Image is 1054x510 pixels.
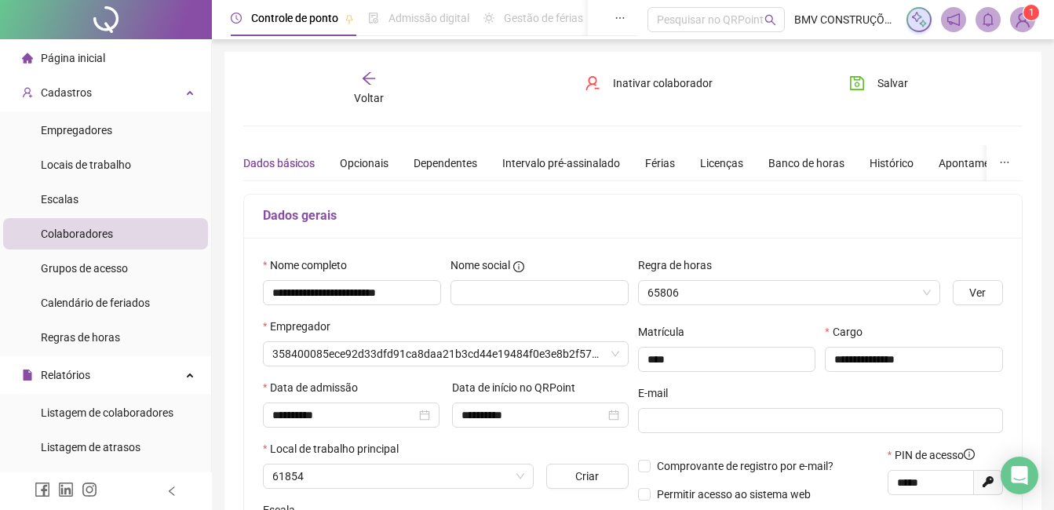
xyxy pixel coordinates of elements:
[22,53,33,64] span: home
[613,75,713,92] span: Inativar colaborador
[272,464,524,488] span: 61854
[82,482,97,497] span: instagram
[999,157,1010,168] span: ellipsis
[41,406,173,419] span: Listagem de colaboradores
[513,261,524,272] span: info-circle
[263,379,368,396] label: Data de admissão
[657,460,833,472] span: Comprovante de registro por e-mail?
[263,206,1003,225] h5: Dados gerais
[251,12,338,24] span: Controle de ponto
[910,11,928,28] img: sparkle-icon.fc2bf0ac1784a2077858766a79e2daf3.svg
[987,145,1023,181] button: ellipsis
[41,124,112,137] span: Empregadores
[504,12,583,24] span: Gestão de férias
[1023,5,1039,20] sup: Atualize o seu contato no menu Meus Dados
[1011,8,1034,31] img: 66634
[794,11,897,28] span: BMV CONSTRUÇÕES E INCORPORAÇÕES
[764,14,776,26] span: search
[41,262,128,275] span: Grupos de acesso
[546,464,628,489] button: Criar
[450,257,510,274] span: Nome social
[647,281,931,304] span: 65806
[41,158,131,171] span: Locais de trabalho
[41,228,113,240] span: Colaboradores
[1029,7,1034,18] span: 1
[657,488,811,501] span: Permitir acesso ao sistema web
[573,71,724,96] button: Inativar colaborador
[231,13,242,24] span: clock-circle
[41,52,105,64] span: Página inicial
[41,441,140,454] span: Listagem de atrasos
[981,13,995,27] span: bell
[263,318,341,335] label: Empregador
[414,155,477,172] div: Dependentes
[41,193,78,206] span: Escalas
[953,280,1003,305] button: Ver
[825,323,872,341] label: Cargo
[361,71,377,86] span: arrow-left
[272,342,619,366] span: 358400085ece92d33dfd91ca8daa21b3cd44e19484f0e3e8b2f57b6bc4442f59
[354,92,384,104] span: Voltar
[41,369,90,381] span: Relatórios
[243,155,315,172] div: Dados básicos
[964,449,975,460] span: info-circle
[768,155,844,172] div: Banco de horas
[502,155,620,172] div: Intervalo pré-assinalado
[849,75,865,91] span: save
[452,379,585,396] label: Data de início no QRPoint
[870,155,914,172] div: Histórico
[638,384,678,402] label: E-mail
[638,323,695,341] label: Matrícula
[41,331,120,344] span: Regras de horas
[969,284,986,301] span: Ver
[895,446,975,464] span: PIN de acesso
[939,155,1012,172] div: Apontamentos
[263,257,357,274] label: Nome completo
[41,297,150,309] span: Calendário de feriados
[345,14,354,24] span: pushpin
[575,468,599,485] span: Criar
[483,13,494,24] span: sun
[585,75,600,91] span: user-delete
[22,370,33,381] span: file
[22,87,33,98] span: user-add
[58,482,74,497] span: linkedin
[41,86,92,99] span: Cadastros
[388,12,469,24] span: Admissão digital
[1001,457,1038,494] div: Open Intercom Messenger
[263,440,409,457] label: Local de trabalho principal
[645,155,675,172] div: Férias
[946,13,961,27] span: notification
[368,13,379,24] span: file-done
[638,257,722,274] label: Regra de horas
[837,71,920,96] button: Salvar
[615,13,625,24] span: ellipsis
[340,155,388,172] div: Opcionais
[877,75,908,92] span: Salvar
[700,155,743,172] div: Licenças
[35,482,50,497] span: facebook
[166,486,177,497] span: left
